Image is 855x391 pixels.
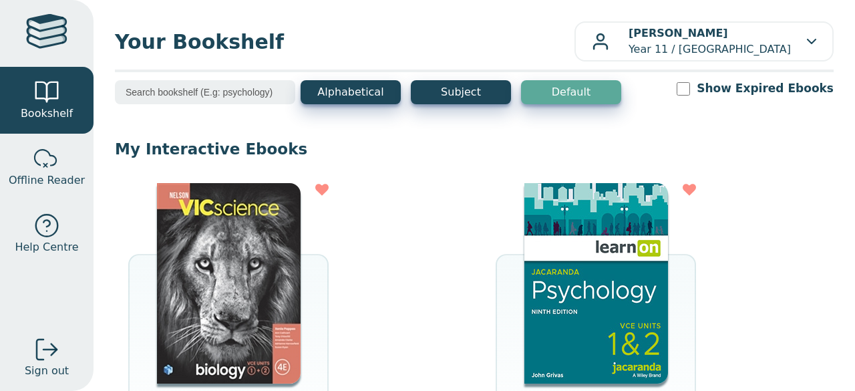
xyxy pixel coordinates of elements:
button: Alphabetical [301,80,401,104]
button: [PERSON_NAME]Year 11 / [GEOGRAPHIC_DATA] [574,21,834,61]
img: 7c05a349-4a9b-eb11-a9a2-0272d098c78b.png [157,183,301,384]
button: Subject [411,80,511,104]
button: Default [521,80,621,104]
b: [PERSON_NAME] [629,27,728,39]
p: Year 11 / [GEOGRAPHIC_DATA] [629,25,791,57]
input: Search bookshelf (E.g: psychology) [115,80,295,104]
p: My Interactive Ebooks [115,139,834,159]
span: Sign out [25,363,69,379]
span: Help Centre [15,239,78,255]
span: Bookshelf [21,106,73,122]
span: Your Bookshelf [115,27,574,57]
span: Offline Reader [9,172,85,188]
label: Show Expired Ebooks [697,80,834,97]
img: 5dbb8fc4-eac2-4bdb-8cd5-a7394438c953.jpg [524,183,668,384]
